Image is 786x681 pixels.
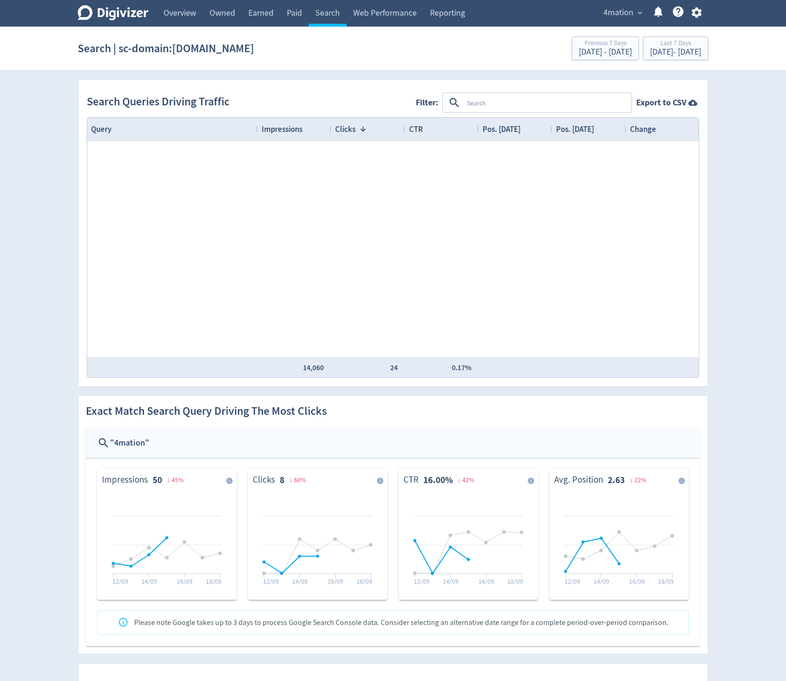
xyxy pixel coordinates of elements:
[177,577,192,586] text: 16/09
[507,577,523,586] text: 18/09
[636,97,686,109] strong: Export to CSV
[452,363,471,373] span: 0.17%
[86,403,327,420] h2: Exact Match Search Query Driving The Most Clicks
[579,40,632,48] div: Previous 7 Days
[572,37,639,60] button: Previous 7 Days[DATE] - [DATE]
[206,577,221,586] text: 18/09
[87,94,234,110] h2: Search Queries Driving Traffic
[294,476,306,484] span: 68 %
[280,474,284,486] strong: 8
[172,476,184,484] span: 45 %
[554,474,603,486] dt: Avg. Position
[443,577,458,586] text: 14/09
[112,577,128,586] text: 12/09
[643,37,708,60] button: Last 7 Days[DATE]- [DATE]
[608,474,625,486] strong: 2.63
[579,48,632,56] div: [DATE] - [DATE]
[289,476,292,484] span: ↓
[630,476,633,484] span: ↓
[141,577,157,586] text: 14/09
[594,577,609,586] text: 14/09
[262,124,302,134] span: Impressions
[167,476,170,484] span: ↓
[462,476,475,484] span: 42 %
[303,363,324,373] span: 14,060
[328,577,343,586] text: 16/09
[263,577,279,586] text: 12/09
[416,97,442,109] label: Filter:
[629,577,645,586] text: 16/09
[134,614,668,632] div: Please note Google takes up to 3 days to process Google Search Console data. Consider selecting a...
[390,363,398,373] span: 24
[483,124,521,134] span: Pos. [DATE]
[600,5,645,20] button: 4mation
[153,474,162,486] strong: 50
[603,5,633,20] span: 4mation
[636,9,644,17] span: expand_more
[335,124,356,134] span: Clicks
[630,124,656,134] span: Change
[423,474,453,486] strong: 16.00%
[91,124,111,134] span: Query
[102,474,148,486] dt: Impressions
[356,577,372,586] text: 18/09
[414,577,430,586] text: 12/09
[253,474,275,486] dt: Clicks
[650,40,701,48] div: Last 7 Days
[478,577,494,586] text: 16/09
[658,577,674,586] text: 18/09
[292,577,308,586] text: 14/09
[457,476,461,484] span: ↓
[634,476,647,484] span: 22 %
[650,48,701,56] div: [DATE] - [DATE]
[110,436,689,450] div: " 4mation "
[78,33,254,64] h1: Search | sc-domain:[DOMAIN_NAME]
[403,474,419,486] dt: CTR
[556,124,594,134] span: Pos. [DATE]
[409,124,423,134] span: CTR
[565,577,580,586] text: 12/09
